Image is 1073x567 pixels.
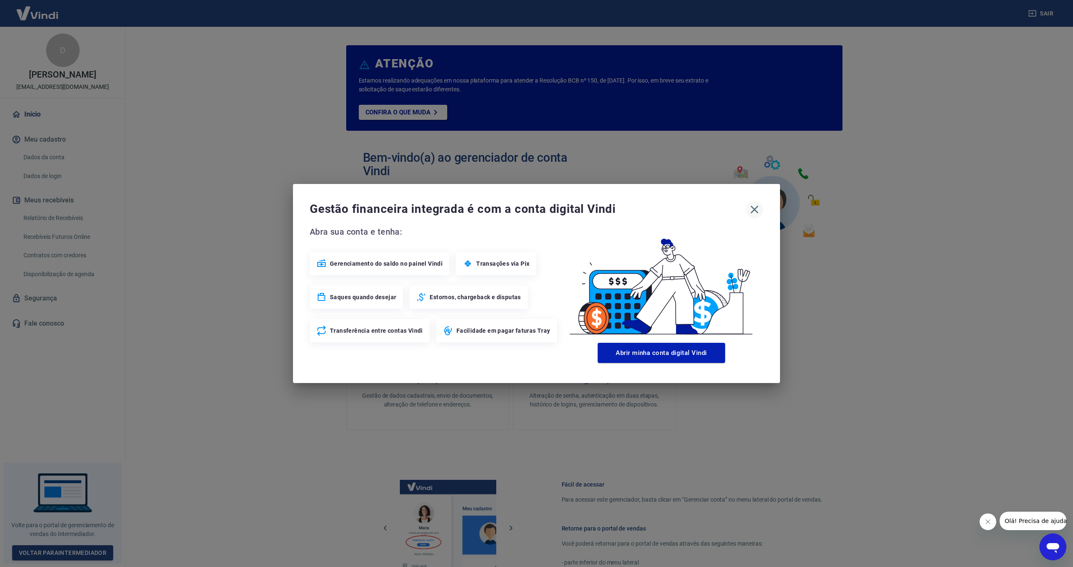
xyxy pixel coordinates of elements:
[330,259,443,268] span: Gerenciamento do saldo no painel Vindi
[456,326,550,335] span: Facilidade em pagar faturas Tray
[310,225,560,238] span: Abra sua conta e tenha:
[5,6,70,13] span: Olá! Precisa de ajuda?
[980,513,996,530] iframe: Fechar mensagem
[598,343,725,363] button: Abrir minha conta digital Vindi
[1039,533,1066,560] iframe: Botão para abrir a janela de mensagens
[310,201,746,217] span: Gestão financeira integrada é com a conta digital Vindi
[1000,512,1066,530] iframe: Mensagem da empresa
[430,293,521,301] span: Estornos, chargeback e disputas
[330,326,423,335] span: Transferência entre contas Vindi
[330,293,396,301] span: Saques quando desejar
[560,225,763,339] img: Good Billing
[476,259,529,268] span: Transações via Pix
